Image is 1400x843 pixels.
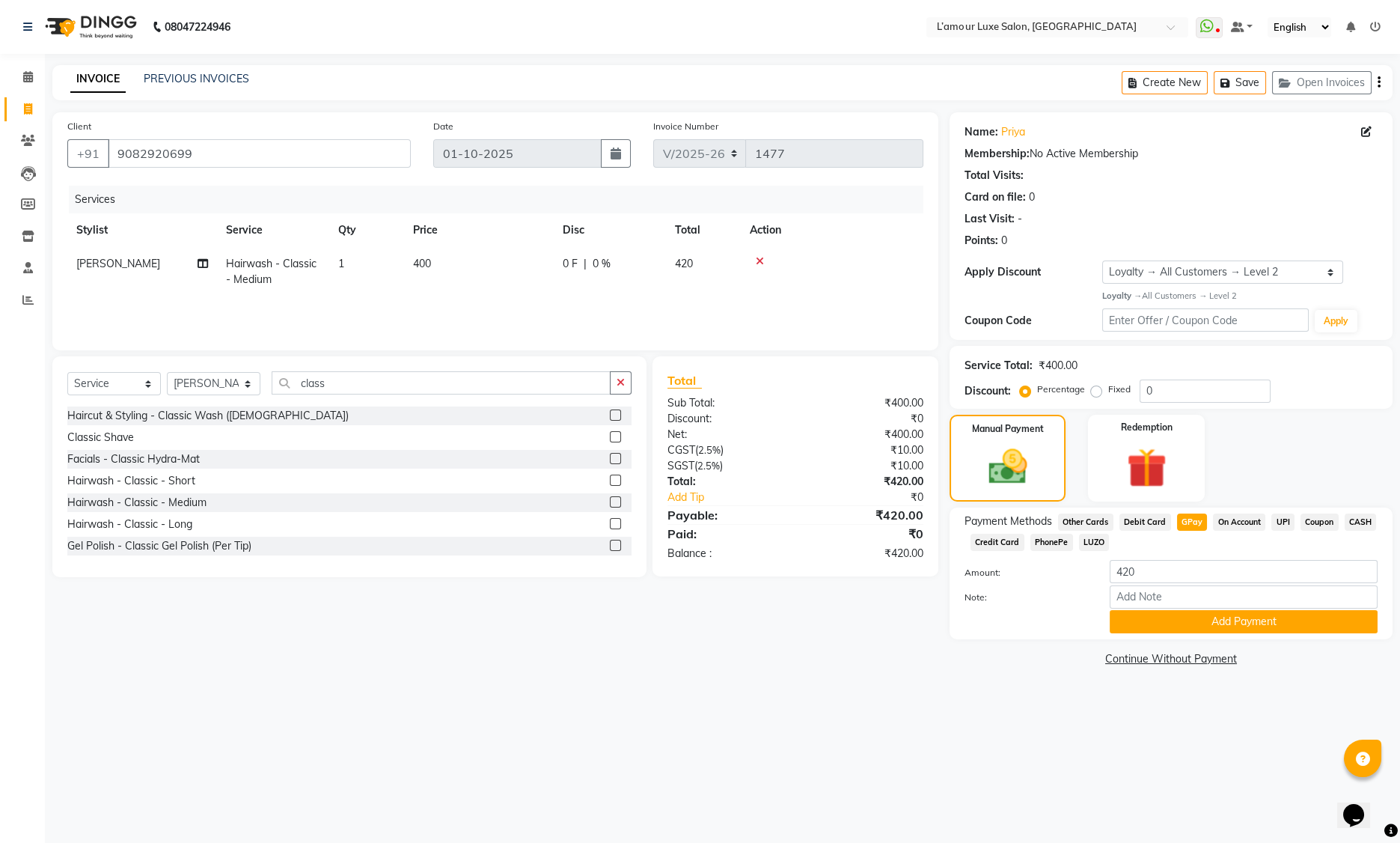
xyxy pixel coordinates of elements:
[1271,514,1294,531] span: UPI
[1177,514,1208,531] span: GPay
[1315,310,1357,332] button: Apply
[1272,71,1372,94] button: Open Invoices
[666,213,741,247] th: Total
[1213,514,1265,531] span: On Account
[1122,71,1208,94] button: Create New
[972,422,1044,436] label: Manual Payment
[338,257,344,270] span: 1
[1108,383,1131,396] label: Fixed
[667,443,695,457] span: CGST
[226,257,317,286] span: Hairwash - Classic - Medium
[144,72,249,85] a: PREVIOUS INVOICES
[67,473,195,489] div: Hairwash - Classic - Short
[795,427,935,442] div: ₹400.00
[965,514,1052,529] span: Payment Methods
[819,490,935,505] div: ₹0
[656,442,795,458] div: ( )
[1337,783,1385,828] iframe: chat widget
[965,146,1030,162] div: Membership:
[953,566,1098,579] label: Amount:
[965,358,1033,374] div: Service Total:
[165,6,230,48] b: 08047224946
[795,506,935,524] div: ₹420.00
[67,430,134,445] div: Classic Shave
[1110,585,1378,609] input: Add Note
[1030,534,1073,551] span: PhonePe
[272,371,611,395] input: Search or Scan
[795,458,935,474] div: ₹10.00
[67,408,349,424] div: Haircut & Styling - Classic Wash ([DEMOGRAPHIC_DATA])
[953,591,1098,604] label: Note:
[67,213,217,247] th: Stylist
[965,211,1015,227] div: Last Visit:
[1345,514,1377,531] span: CASH
[1079,534,1110,551] span: LUZO
[1114,443,1179,493] img: _gift.svg
[1214,71,1266,94] button: Save
[1110,610,1378,633] button: Add Payment
[965,124,998,140] div: Name:
[1001,233,1007,249] div: 0
[38,6,141,48] img: logo
[1039,358,1077,374] div: ₹400.00
[795,474,935,490] div: ₹420.00
[667,373,702,389] span: Total
[795,442,935,458] div: ₹10.00
[656,490,819,505] a: Add Tip
[741,213,923,247] th: Action
[404,213,554,247] th: Price
[67,495,207,511] div: Hairwash - Classic - Medium
[795,546,935,562] div: ₹420.00
[1018,211,1022,227] div: -
[656,458,795,474] div: ( )
[667,459,694,472] span: SGST
[554,213,666,247] th: Disc
[965,168,1024,183] div: Total Visits:
[1102,290,1142,301] strong: Loyalty →
[69,186,935,213] div: Services
[653,120,718,133] label: Invoice Number
[953,651,1390,667] a: Continue Without Payment
[656,474,795,490] div: Total:
[67,120,91,133] label: Client
[1037,383,1085,396] label: Percentage
[329,213,404,247] th: Qty
[1001,124,1025,140] a: Priya
[795,395,935,411] div: ₹400.00
[656,525,795,543] div: Paid:
[656,427,795,442] div: Net:
[67,139,109,168] button: +91
[1110,560,1378,583] input: Amount
[1029,189,1035,205] div: 0
[697,460,720,472] span: 2.5%
[965,383,1011,399] div: Discount:
[656,546,795,562] div: Balance :
[965,189,1026,205] div: Card on file:
[1102,308,1309,332] input: Enter Offer / Coupon Code
[965,233,998,249] div: Points:
[108,139,411,168] input: Search by Name/Mobile/Email/Code
[1300,514,1339,531] span: Coupon
[76,257,160,270] span: [PERSON_NAME]
[1058,514,1113,531] span: Other Cards
[433,120,453,133] label: Date
[1121,421,1173,434] label: Redemption
[67,538,251,554] div: Gel Polish - Classic Gel Polish (Per Tip)
[67,451,200,467] div: Facials - Classic Hydra-Mat
[70,66,126,93] a: INVOICE
[965,313,1102,329] div: Coupon Code
[584,256,587,272] span: |
[67,517,192,532] div: Hairwash - Classic - Long
[656,506,795,524] div: Payable:
[656,411,795,427] div: Discount:
[1102,290,1378,302] div: All Customers → Level 2
[795,525,935,543] div: ₹0
[675,257,693,270] span: 420
[217,213,329,247] th: Service
[970,534,1024,551] span: Credit Card
[593,256,611,272] span: 0 %
[965,264,1102,280] div: Apply Discount
[413,257,431,270] span: 400
[656,395,795,411] div: Sub Total:
[698,444,721,456] span: 2.5%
